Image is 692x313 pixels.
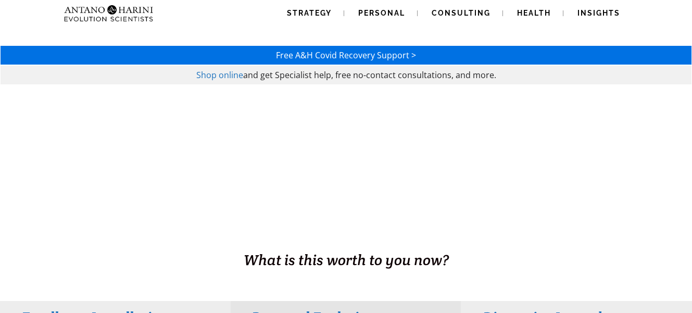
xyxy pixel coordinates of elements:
span: Personal [358,9,405,17]
a: Shop online [196,69,243,81]
h1: BUSINESS. HEALTH. Family. Legacy [1,228,691,249]
span: What is this worth to you now? [244,251,449,269]
span: and get Specialist help, free no-contact consultations, and more. [243,69,496,81]
span: Consulting [432,9,490,17]
span: Insights [577,9,620,17]
span: Strategy [287,9,332,17]
a: Free A&H Covid Recovery Support > [276,49,416,61]
span: Health [517,9,551,17]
